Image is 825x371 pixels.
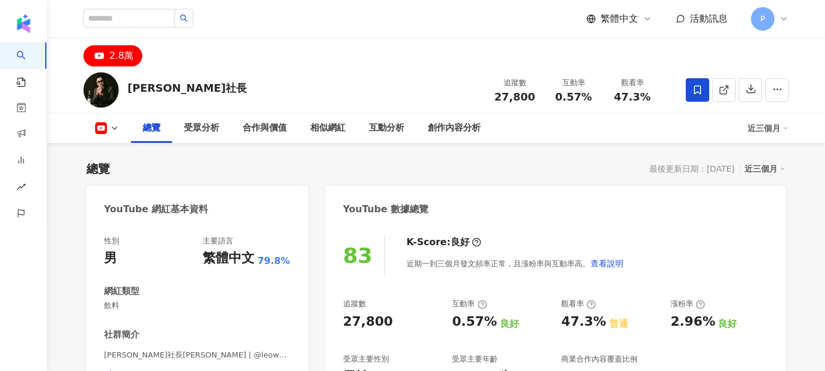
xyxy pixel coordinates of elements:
[369,121,404,135] div: 互動分析
[555,91,592,103] span: 0.57%
[690,13,727,24] span: 活動訊息
[104,329,139,341] div: 社群簡介
[561,299,596,309] div: 觀看率
[104,300,290,311] span: 飲料
[343,313,393,331] div: 27,800
[104,350,290,360] span: [PERSON_NAME]社長[PERSON_NAME] | @leowumr5 | UCy1_BksY9UdNslXhngFN6AQ
[609,317,628,330] div: 普通
[243,121,287,135] div: 合作與價值
[104,236,119,246] div: 性別
[128,81,247,95] div: [PERSON_NAME]社長
[610,77,655,89] div: 觀看率
[407,236,481,249] div: K-Score :
[601,12,638,25] span: 繁體中文
[428,121,481,135] div: 創作內容分析
[614,91,650,103] span: 47.3%
[203,249,254,268] div: 繁體中文
[143,121,160,135] div: 總覽
[670,299,705,309] div: 漲粉率
[760,12,765,25] span: P
[591,259,623,268] span: 查看說明
[452,354,498,365] div: 受眾主要年齡
[590,252,624,275] button: 查看說明
[104,249,117,268] div: 男
[551,77,596,89] div: 互動率
[86,161,110,177] div: 總覽
[83,72,119,108] img: KOL Avatar
[452,299,487,309] div: 互動率
[494,91,535,103] span: 27,800
[310,121,346,135] div: 相似網紅
[104,285,139,298] div: 網紅類型
[184,121,219,135] div: 受眾分析
[257,255,290,268] span: 79.8%
[649,164,735,173] div: 最後更新日期：[DATE]
[104,203,208,216] div: YouTube 網紅基本資料
[670,313,715,331] div: 2.96%
[747,119,789,138] div: 近三個月
[343,354,389,365] div: 受眾主要性別
[500,317,519,330] div: 良好
[203,236,233,246] div: 主要語言
[343,203,428,216] div: YouTube 數據總覽
[492,77,537,89] div: 追蹤數
[16,42,40,88] a: search
[343,243,373,268] div: 83
[452,313,497,331] div: 0.57%
[109,48,133,64] div: 2.8萬
[561,313,606,331] div: 47.3%
[343,299,366,309] div: 追蹤數
[718,317,737,330] div: 良好
[180,14,188,22] span: search
[451,236,469,249] div: 良好
[744,161,786,176] div: 近三個月
[14,14,33,33] img: logo icon
[407,252,624,275] div: 近期一到三個月發文頻率正常，且漲粉率與互動率高。
[16,175,26,202] span: rise
[561,354,638,365] div: 商業合作內容覆蓋比例
[83,45,142,66] button: 2.8萬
